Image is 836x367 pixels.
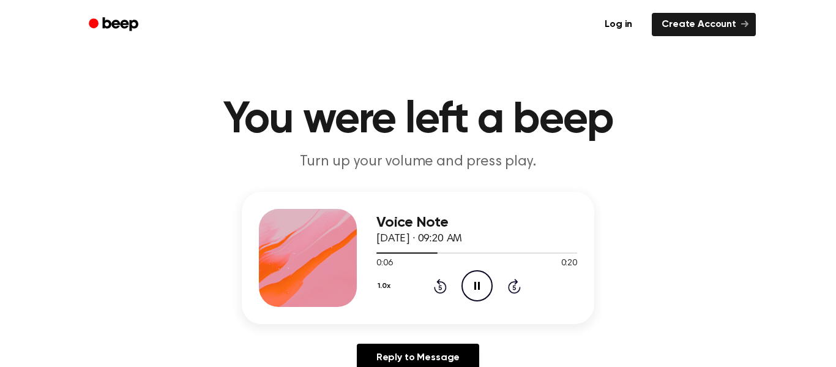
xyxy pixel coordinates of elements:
span: 0:20 [561,257,577,270]
a: Log in [592,10,644,39]
span: [DATE] · 09:20 AM [376,233,462,244]
h3: Voice Note [376,214,577,231]
p: Turn up your volume and press play. [183,152,653,172]
a: Create Account [652,13,756,36]
h1: You were left a beep [105,98,731,142]
a: Beep [80,13,149,37]
span: 0:06 [376,257,392,270]
button: 1.0x [376,276,395,297]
